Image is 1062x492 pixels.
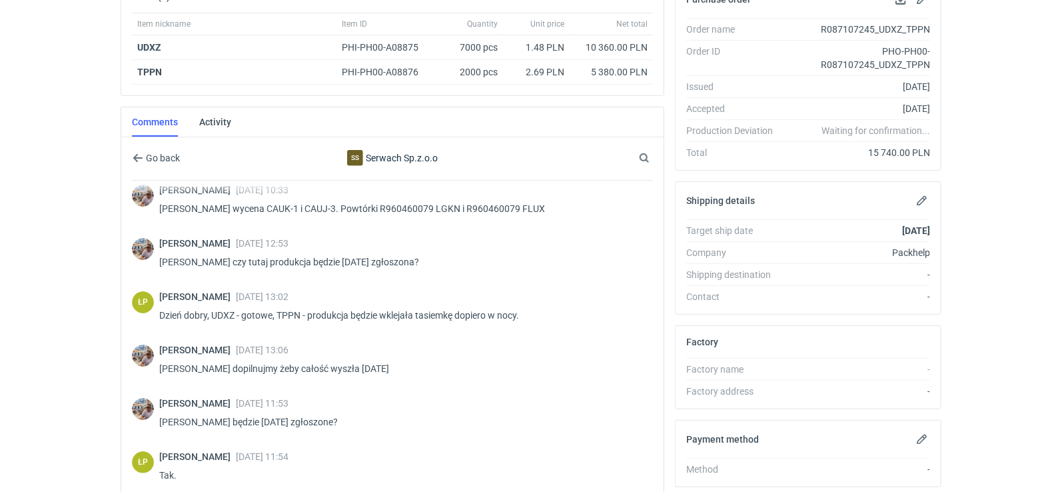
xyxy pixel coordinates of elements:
[530,19,564,29] span: Unit price
[137,19,191,29] span: Item nickname
[686,290,784,303] div: Contact
[159,414,642,430] p: [PERSON_NAME] będzie [DATE] zgłoszone?
[342,41,431,54] div: PHI-PH00-A08875
[132,107,178,137] a: Comments
[914,431,930,447] button: Edit payment method
[784,290,930,303] div: -
[132,451,154,473] figcaption: ŁP
[159,291,236,302] span: [PERSON_NAME]
[159,238,236,249] span: [PERSON_NAME]
[616,19,648,29] span: Net total
[159,345,236,355] span: [PERSON_NAME]
[686,146,784,159] div: Total
[575,41,648,54] div: 10 360.00 PLN
[283,150,502,166] div: Serwach Sp.z.o.o
[686,224,784,237] div: Target ship date
[636,150,679,166] input: Search
[686,463,784,476] div: Method
[575,65,648,79] div: 5 380.00 PLN
[342,19,367,29] span: Item ID
[686,45,784,71] div: Order ID
[902,225,930,236] strong: [DATE]
[132,185,154,207] img: Michał Palasek
[347,150,363,166] div: Serwach Sp.z.o.o
[686,124,784,137] div: Production Deviation
[132,451,154,473] div: Łukasz Postawa
[236,291,288,302] span: [DATE] 13:02
[914,193,930,209] button: Edit shipping details
[159,307,642,323] p: Dzień dobry, UDXZ - gotowe, TPPN - produkcja będzie wklejała tasiemkę dopiero w nocy.
[137,42,161,53] a: UDXZ
[132,291,154,313] div: Łukasz Postawa
[784,45,930,71] div: PHO-PH00-R087107245_UDXZ_TPPN
[784,463,930,476] div: -
[159,254,642,270] p: [PERSON_NAME] czy tutaj produkcja będzie [DATE] zgłoszona?
[159,398,236,409] span: [PERSON_NAME]
[686,337,718,347] h2: Factory
[508,65,564,79] div: 2.69 PLN
[132,150,181,166] button: Go back
[236,345,288,355] span: [DATE] 13:06
[686,385,784,398] div: Factory address
[236,451,288,462] span: [DATE] 11:54
[784,146,930,159] div: 15 740.00 PLN
[347,150,363,166] figcaption: SS
[686,195,755,206] h2: Shipping details
[236,185,288,195] span: [DATE] 10:33
[159,361,642,377] p: [PERSON_NAME] dopilnujmy żeby całość wyszła [DATE]
[132,398,154,420] img: Michał Palasek
[159,185,236,195] span: [PERSON_NAME]
[508,41,564,54] div: 1.48 PLN
[132,291,154,313] figcaption: ŁP
[686,23,784,36] div: Order name
[686,102,784,115] div: Accepted
[784,363,930,376] div: -
[784,23,930,36] div: R087107245_UDXZ_TPPN
[236,398,288,409] span: [DATE] 11:53
[159,451,236,462] span: [PERSON_NAME]
[199,107,231,137] a: Activity
[132,345,154,367] img: Michał Palasek
[686,268,784,281] div: Shipping destination
[132,238,154,260] img: Michał Palasek
[686,80,784,93] div: Issued
[686,434,759,445] h2: Payment method
[467,19,498,29] span: Quantity
[159,201,642,217] p: [PERSON_NAME] wycena CAUK-1 i CAUJ-3. Powtórki R960460079 LGKN i R960460079 FLUX
[143,153,180,163] span: Go back
[784,268,930,281] div: -
[686,363,784,376] div: Factory name
[342,65,431,79] div: PHI-PH00-A08876
[159,467,642,483] p: Tak.
[436,60,503,85] div: 2000 pcs
[686,246,784,259] div: Company
[821,124,930,137] em: Waiting for confirmation...
[784,80,930,93] div: [DATE]
[236,238,288,249] span: [DATE] 12:53
[784,385,930,398] div: -
[784,102,930,115] div: [DATE]
[784,246,930,259] div: Packhelp
[137,67,162,77] a: TPPN
[436,35,503,60] div: 7000 pcs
